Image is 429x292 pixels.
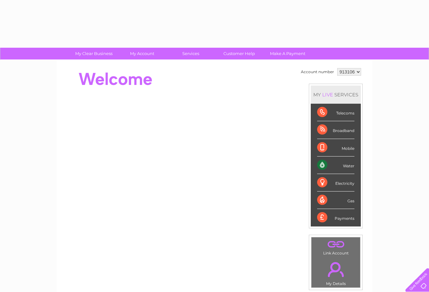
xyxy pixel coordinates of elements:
[321,92,334,98] div: LIVE
[313,258,359,281] a: .
[213,48,265,59] a: Customer Help
[311,237,360,257] td: Link Account
[317,191,354,209] div: Gas
[261,48,314,59] a: Make A Payment
[317,174,354,191] div: Electricity
[311,257,360,288] td: My Details
[311,86,361,104] div: MY SERVICES
[317,156,354,174] div: Water
[317,209,354,226] div: Payments
[299,66,336,77] td: Account number
[68,48,120,59] a: My Clear Business
[317,139,354,156] div: Mobile
[116,48,169,59] a: My Account
[317,104,354,121] div: Telecoms
[164,48,217,59] a: Services
[317,121,354,139] div: Broadband
[313,239,359,250] a: .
